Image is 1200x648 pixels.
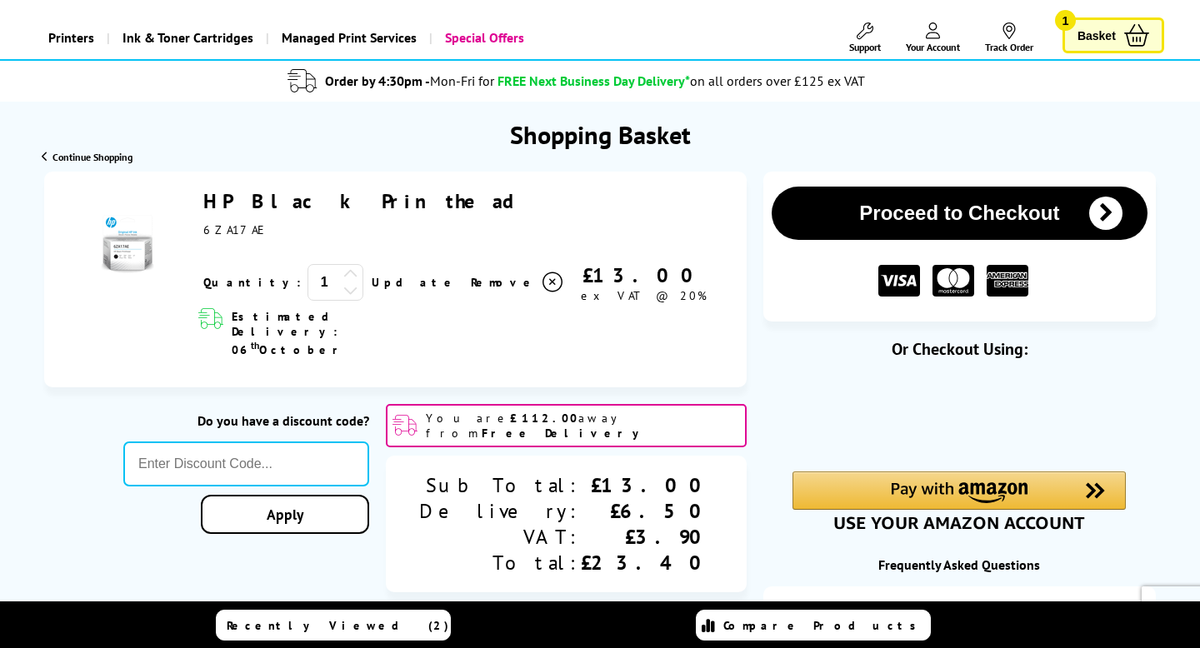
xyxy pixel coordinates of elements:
a: HP Black Printhead [203,188,548,214]
button: Proceed to Checkout [772,187,1147,240]
a: Track Order [985,22,1033,53]
div: £6.50 [581,498,713,524]
span: 6ZA17AE [203,222,269,237]
a: Delete item from your basket [471,270,565,295]
b: Free Delivery [482,426,647,441]
iframe: PayPal [792,386,1126,443]
img: American Express [987,265,1028,297]
div: Do you have a discount code? [123,412,369,429]
div: Total: [419,550,581,576]
li: modal_delivery [8,67,1144,96]
a: Update [372,275,457,290]
input: Enter Discount Code... [123,441,369,486]
div: £3.90 [581,524,713,550]
h1: Shopping Basket [510,118,691,151]
span: Compare Products [723,618,925,633]
a: Managed Print Services [266,17,429,59]
span: Quantity: [203,275,301,290]
a: additional-ink [763,586,1156,633]
img: MASTER CARD [932,265,974,297]
a: Support [849,22,881,53]
span: 1 [1055,10,1076,31]
span: You are away from [426,411,740,441]
div: Or Checkout Using: [763,338,1156,360]
span: Recently Viewed (2) [227,618,449,633]
div: VAT: [419,524,581,550]
span: Basket [1077,24,1116,47]
a: Recently Viewed (2) [216,610,451,641]
span: ex VAT @ 20% [581,288,707,303]
span: Estimated Delivery: 06 October [232,309,412,357]
a: Continue Shopping [42,151,132,163]
div: £23.40 [581,550,713,576]
span: Mon-Fri for [430,72,494,89]
sup: th [251,339,259,351]
a: Printers [36,17,107,59]
img: HP Black Printhead [98,215,157,273]
a: Basket 1 [1062,17,1164,53]
div: Sub Total: [419,472,581,498]
span: Remove [471,275,537,290]
a: Special Offers [429,17,537,59]
a: Apply [201,495,368,534]
div: £13.00 [565,262,723,288]
b: £112.00 [510,411,578,426]
div: Amazon Pay - Use your Amazon account [792,471,1126,530]
span: Continue Shopping [52,151,132,163]
a: Compare Products [696,610,931,641]
div: Frequently Asked Questions [763,556,1156,573]
a: Ink & Toner Cartridges [107,17,266,59]
img: VISA [878,265,920,297]
span: Order by 4:30pm - [325,72,494,89]
div: £13.00 [581,472,713,498]
span: Support [849,41,881,53]
div: on all orders over £125 ex VAT [690,72,865,89]
span: FREE Next Business Day Delivery* [497,72,690,89]
a: Your Account [906,22,960,53]
div: Delivery: [419,498,581,524]
span: Ink & Toner Cartridges [122,17,253,59]
span: Your Account [906,41,960,53]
